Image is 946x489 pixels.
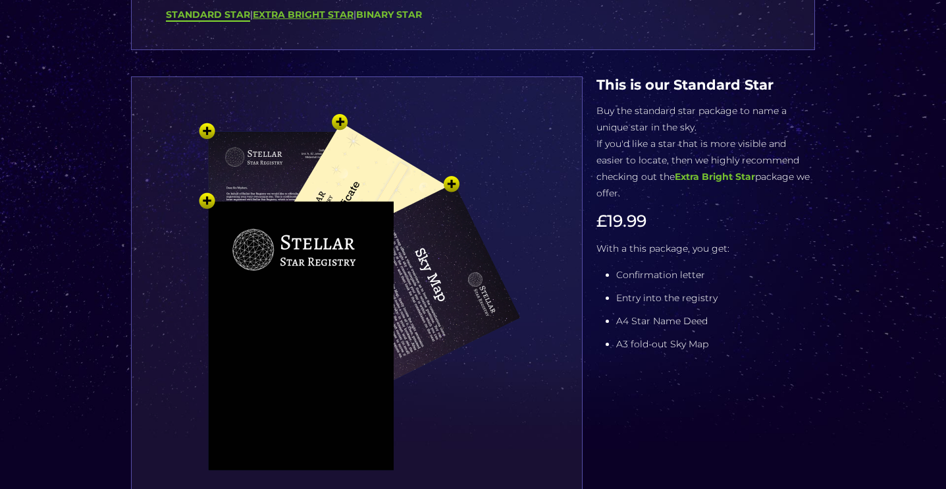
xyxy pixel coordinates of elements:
[607,211,646,231] span: 19.99
[616,267,815,283] li: Confirmation letter
[616,336,815,353] li: A3 fold-out Sky Map
[596,241,815,257] p: With a this package, you get:
[596,103,815,202] p: Buy the standard star package to name a unique star in the sky. If you'd like a star that is more...
[166,9,250,20] b: Standard Star
[596,212,815,231] h3: £
[166,7,780,23] div: | |
[166,9,250,22] a: Standard Star
[616,290,815,306] li: Entry into the registry
[253,9,354,20] a: Extra Bright Star
[616,313,815,330] li: A4 Star Name Deed
[675,171,755,183] a: Extra Bright Star
[596,76,815,93] h4: This is our Standard Star
[356,9,422,20] a: Binary Star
